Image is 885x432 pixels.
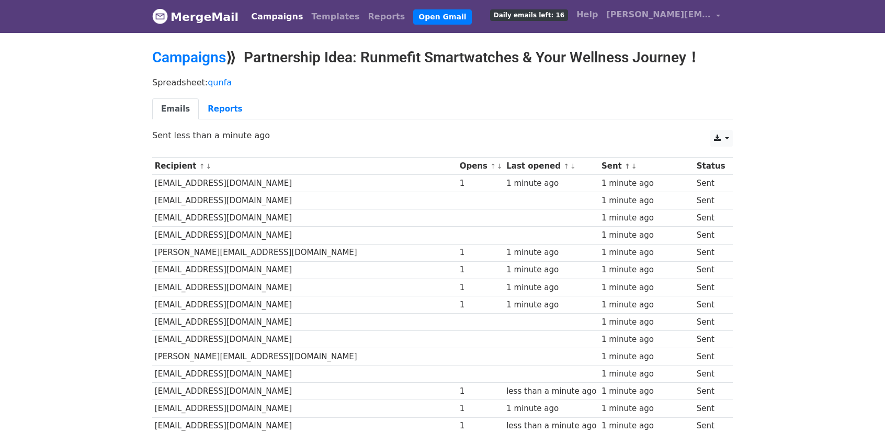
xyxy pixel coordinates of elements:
[506,178,596,190] div: 1 minute ago
[152,313,457,330] td: [EMAIL_ADDRESS][DOMAIN_NAME]
[602,282,691,294] div: 1 minute ago
[364,6,410,27] a: Reports
[460,264,502,276] div: 1
[152,331,457,348] td: [EMAIL_ADDRESS][DOMAIN_NAME]
[152,383,457,400] td: [EMAIL_ADDRESS][DOMAIN_NAME]
[602,178,691,190] div: 1 minute ago
[247,6,307,27] a: Campaigns
[694,313,728,330] td: Sent
[152,279,457,296] td: [EMAIL_ADDRESS][DOMAIN_NAME]
[460,247,502,259] div: 1
[506,420,596,432] div: less than a minute ago
[506,247,596,259] div: 1 minute ago
[694,279,728,296] td: Sent
[602,316,691,328] div: 1 minute ago
[152,49,226,66] a: Campaigns
[694,365,728,383] td: Sent
[152,158,457,175] th: Recipient
[694,348,728,365] td: Sent
[152,130,733,141] p: Sent less than a minute ago
[506,403,596,415] div: 1 minute ago
[602,229,691,241] div: 1 minute ago
[460,420,502,432] div: 1
[694,383,728,400] td: Sent
[152,209,457,227] td: [EMAIL_ADDRESS][DOMAIN_NAME]
[694,227,728,244] td: Sent
[602,403,691,415] div: 1 minute ago
[152,8,168,24] img: MergeMail logo
[506,264,596,276] div: 1 minute ago
[460,385,502,397] div: 1
[602,420,691,432] div: 1 minute ago
[631,162,637,170] a: ↓
[199,98,251,120] a: Reports
[506,299,596,311] div: 1 minute ago
[572,4,602,25] a: Help
[694,209,728,227] td: Sent
[152,175,457,192] td: [EMAIL_ADDRESS][DOMAIN_NAME]
[602,195,691,207] div: 1 minute ago
[694,296,728,313] td: Sent
[694,331,728,348] td: Sent
[606,8,711,21] span: [PERSON_NAME][EMAIL_ADDRESS][DOMAIN_NAME]
[602,4,724,29] a: [PERSON_NAME][EMAIL_ADDRESS][DOMAIN_NAME]
[602,368,691,380] div: 1 minute ago
[625,162,630,170] a: ↑
[460,403,502,415] div: 1
[602,212,691,224] div: 1 minute ago
[152,77,733,88] p: Spreadsheet:
[602,334,691,346] div: 1 minute ago
[694,158,728,175] th: Status
[152,192,457,209] td: [EMAIL_ADDRESS][DOMAIN_NAME]
[460,299,502,311] div: 1
[486,4,572,25] a: Daily emails left: 16
[602,299,691,311] div: 1 minute ago
[497,162,503,170] a: ↓
[208,77,232,87] a: qunfa
[152,6,239,28] a: MergeMail
[504,158,599,175] th: Last opened
[152,365,457,383] td: [EMAIL_ADDRESS][DOMAIN_NAME]
[307,6,364,27] a: Templates
[460,282,502,294] div: 1
[152,227,457,244] td: [EMAIL_ADDRESS][DOMAIN_NAME]
[199,162,205,170] a: ↑
[599,158,694,175] th: Sent
[506,385,596,397] div: less than a minute ago
[694,192,728,209] td: Sent
[694,244,728,261] td: Sent
[570,162,576,170] a: ↓
[457,158,504,175] th: Opens
[152,400,457,417] td: [EMAIL_ADDRESS][DOMAIN_NAME]
[152,98,199,120] a: Emails
[152,261,457,279] td: [EMAIL_ADDRESS][DOMAIN_NAME]
[152,244,457,261] td: [PERSON_NAME][EMAIL_ADDRESS][DOMAIN_NAME]
[460,178,502,190] div: 1
[490,9,568,21] span: Daily emails left: 16
[206,162,211,170] a: ↓
[413,9,471,25] a: Open Gmail
[563,162,569,170] a: ↑
[152,348,457,365] td: [PERSON_NAME][EMAIL_ADDRESS][DOMAIN_NAME]
[694,261,728,279] td: Sent
[506,282,596,294] div: 1 minute ago
[490,162,496,170] a: ↑
[602,385,691,397] div: 1 minute ago
[694,400,728,417] td: Sent
[152,296,457,313] td: [EMAIL_ADDRESS][DOMAIN_NAME]
[602,247,691,259] div: 1 minute ago
[602,264,691,276] div: 1 minute ago
[602,351,691,363] div: 1 minute ago
[152,49,733,67] h2: ⟫ Partnership Idea: Runmefit Smartwatches & Your Wellness Journey！
[694,175,728,192] td: Sent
